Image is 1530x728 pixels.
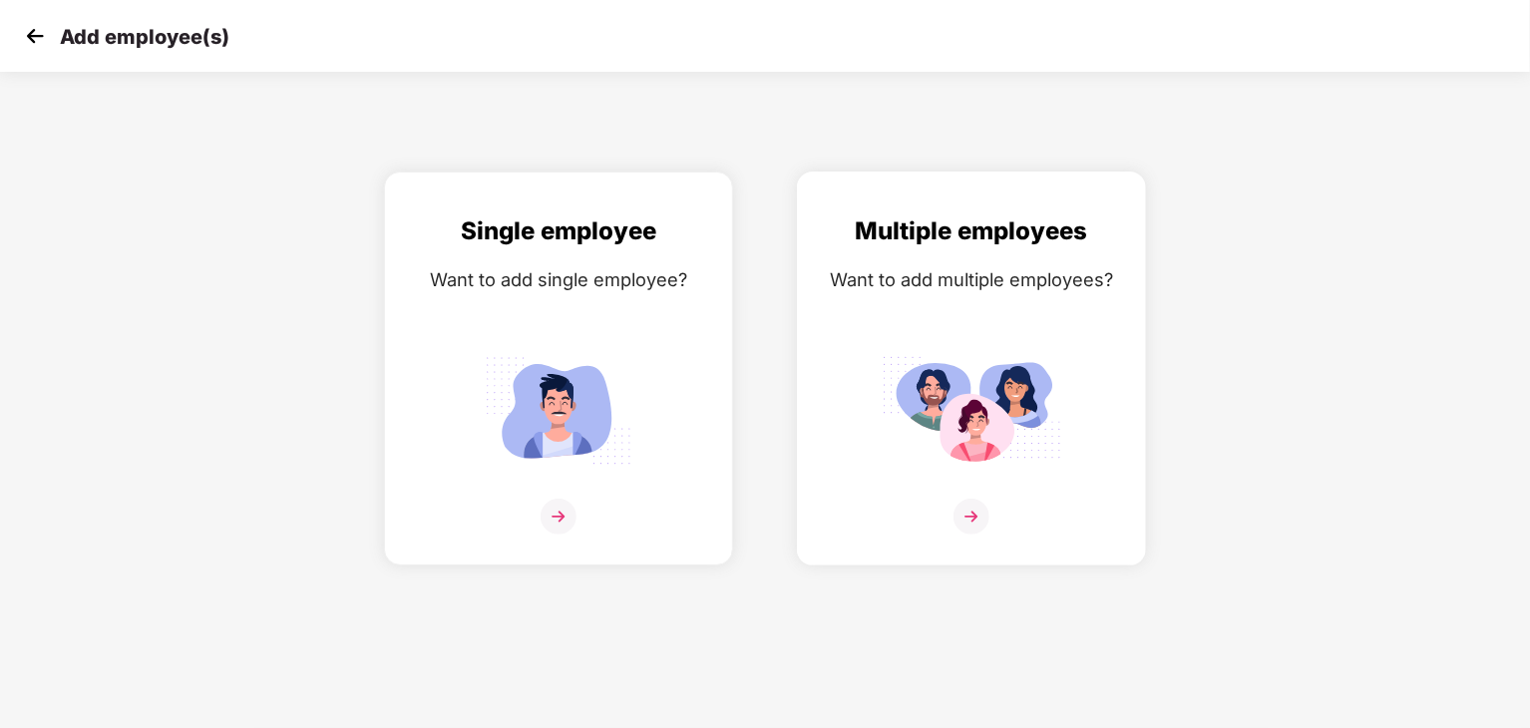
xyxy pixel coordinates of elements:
[20,21,50,51] img: svg+xml;base64,PHN2ZyB4bWxucz0iaHR0cDovL3d3dy53My5vcmcvMjAwMC9zdmciIHdpZHRoPSIzMCIgaGVpZ2h0PSIzMC...
[469,348,648,473] img: svg+xml;base64,PHN2ZyB4bWxucz0iaHR0cDovL3d3dy53My5vcmcvMjAwMC9zdmciIGlkPSJTaW5nbGVfZW1wbG95ZWUiIH...
[882,348,1061,473] img: svg+xml;base64,PHN2ZyB4bWxucz0iaHR0cDovL3d3dy53My5vcmcvMjAwMC9zdmciIGlkPSJNdWx0aXBsZV9lbXBsb3llZS...
[541,499,576,535] img: svg+xml;base64,PHN2ZyB4bWxucz0iaHR0cDovL3d3dy53My5vcmcvMjAwMC9zdmciIHdpZHRoPSIzNiIgaGVpZ2h0PSIzNi...
[818,212,1125,250] div: Multiple employees
[405,212,712,250] div: Single employee
[405,265,712,294] div: Want to add single employee?
[818,265,1125,294] div: Want to add multiple employees?
[60,25,229,49] p: Add employee(s)
[954,499,989,535] img: svg+xml;base64,PHN2ZyB4bWxucz0iaHR0cDovL3d3dy53My5vcmcvMjAwMC9zdmciIHdpZHRoPSIzNiIgaGVpZ2h0PSIzNi...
